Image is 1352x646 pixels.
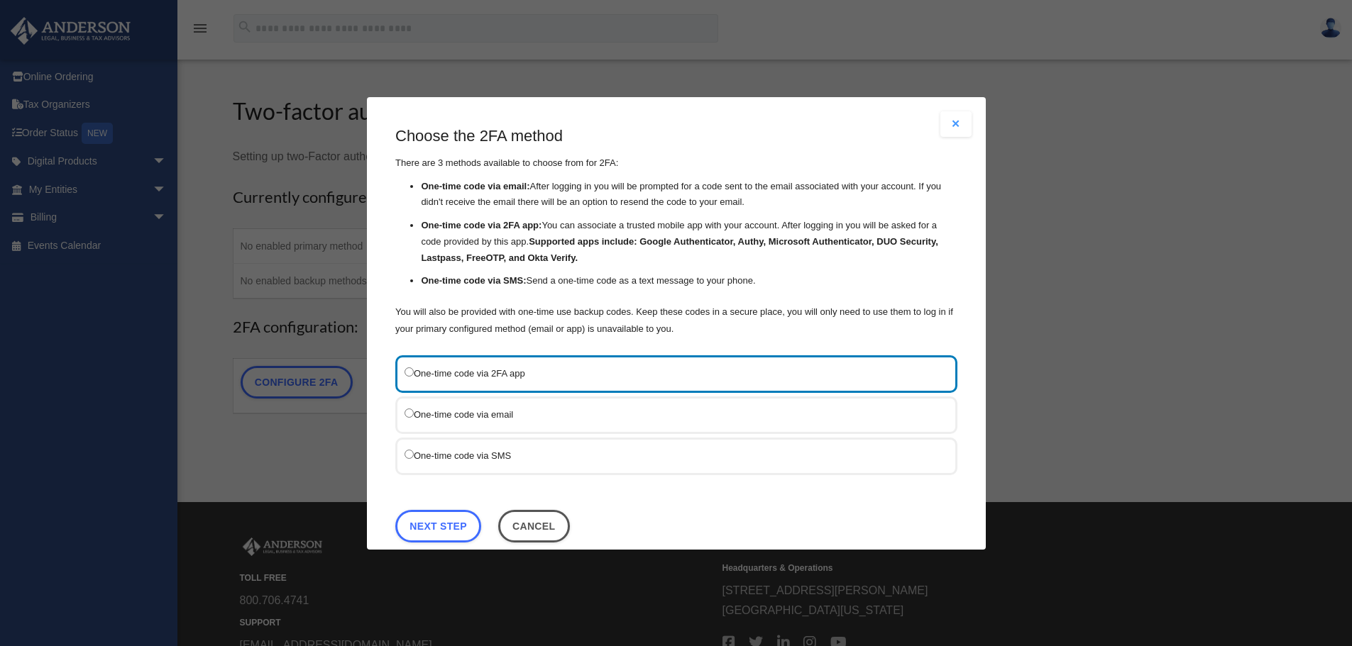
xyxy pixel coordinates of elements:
[405,364,934,382] label: One-time code via 2FA app
[421,218,957,266] li: You can associate a trusted mobile app with your account. After logging in you will be asked for ...
[421,220,542,230] strong: One-time code via 2FA app:
[395,126,957,338] div: There are 3 methods available to choose from for 2FA:
[405,405,934,423] label: One-time code via email
[405,367,414,376] input: One-time code via 2FA app
[421,178,957,211] li: After logging in you will be prompted for a code sent to the email associated with your account. ...
[395,126,957,147] h3: Choose the 2FA method
[405,408,414,417] input: One-time code via email
[395,303,957,337] p: You will also be provided with one-time use backup codes. Keep these codes in a secure place, you...
[395,509,481,542] a: Next Step
[421,180,529,191] strong: One-time code via email:
[498,509,569,542] button: Close this dialog window
[421,235,938,262] strong: Supported apps include: Google Authenticator, Authy, Microsoft Authenticator, DUO Security, Lastp...
[405,449,414,458] input: One-time code via SMS
[940,111,972,137] button: Close modal
[421,273,957,289] li: Send a one-time code as a text message to your phone.
[421,275,526,286] strong: One-time code via SMS:
[405,446,934,464] label: One-time code via SMS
